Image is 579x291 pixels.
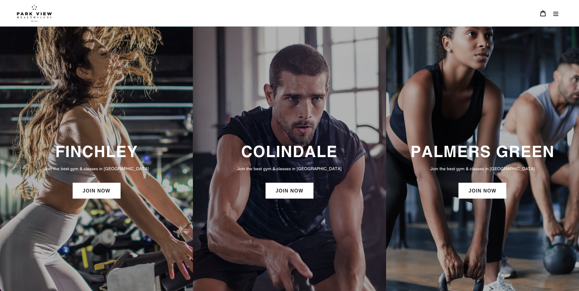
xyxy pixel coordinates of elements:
[549,7,562,20] button: Menu
[73,183,121,199] a: JOIN NOW: Finchley Membership
[392,142,573,161] h3: PALMERS GREEN
[199,142,380,161] h3: COLINDALE
[199,165,380,172] p: Join the best gym & classes in [GEOGRAPHIC_DATA]
[6,165,187,172] p: Join the best gym & classes in [GEOGRAPHIC_DATA]
[17,5,52,22] img: Park view health clubs is a gym near you.
[392,165,573,172] p: Join the best gym & classes in [GEOGRAPHIC_DATA]
[266,183,313,199] a: JOIN NOW: Colindale Membership
[6,142,187,161] h3: FINCHLEY
[458,183,506,199] a: JOIN NOW: Palmers Green Membership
